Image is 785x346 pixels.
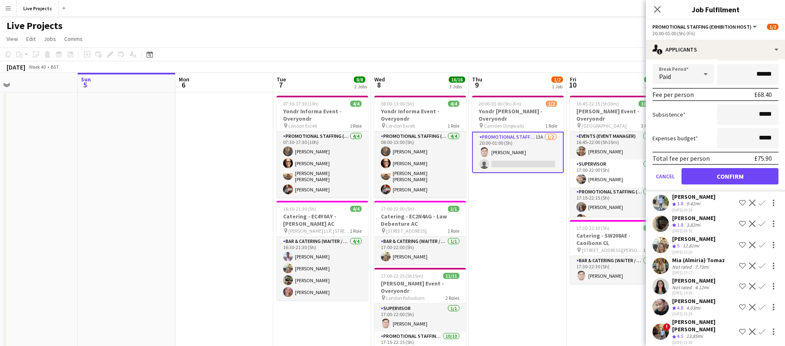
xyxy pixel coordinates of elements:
div: [DATE] 11:30 [672,340,736,345]
app-card-role: Promotional Staffing (Exhibition Host)4/407:30-17:30 (10h)[PERSON_NAME][PERSON_NAME][PERSON_NAME]... [277,132,368,198]
span: 08:00-13:00 (5h) [381,101,414,107]
h1: Live Projects [7,20,63,32]
div: Total fee per person [652,154,710,162]
app-job-card: 16:30-21:30 (5h)4/4Catering - EC4Y0AY - [PERSON_NAME] AC [PERSON_NAME] LLP, [STREET_ADDRESS]1 Rol... [277,201,368,300]
button: Promotional Staffing (Exhibition Host) [652,24,758,30]
div: [PERSON_NAME] [672,277,715,284]
span: London Palladium [386,295,425,301]
app-card-role: Promotional Staffing (Exhibition Host)4/408:00-13:00 (5h)[PERSON_NAME][PERSON_NAME][PERSON_NAME] ... [374,132,466,198]
button: Cancel [652,168,678,184]
span: 4.5 [677,333,683,339]
span: [STREET_ADDRESS] [386,228,427,234]
div: [DATE] [7,63,25,71]
span: 1.8 [677,200,683,207]
app-card-role: Events (Event Manager)1/116:45-22:00 (5h15m)[PERSON_NAME] [570,132,661,160]
span: [PERSON_NAME] LLP, [STREET_ADDRESS] [288,228,350,234]
span: Tue [277,76,286,83]
span: 5 [677,243,679,249]
span: Thu [472,76,482,83]
app-job-card: 16:45-22:15 (5h30m)10/10[PERSON_NAME] Event - Overyondr [GEOGRAPHIC_DATA]3 RolesEvents (Event Man... [570,96,661,217]
h3: [PERSON_NAME] Event - Overyondr [374,280,466,294]
span: [STREET_ADDRESS][PERSON_NAME] [582,247,643,253]
h3: Yondr Informa Event - Overyondr [277,108,368,122]
label: Subsistence [652,111,686,118]
div: 3 Jobs [449,83,465,90]
span: Jobs [44,35,56,43]
h3: Catering - SW208AE - Caoilionn CL [570,232,661,247]
h3: Yondr [PERSON_NAME] - Overyondr [472,108,564,122]
div: 08:00-13:00 (5h)4/4Yondr Informa Event - Overyondr London Excell1 RolePromotional Staffing (Exhib... [374,96,466,198]
span: 8/8 [354,76,365,83]
div: 4.12mi [693,284,711,290]
div: [PERSON_NAME] [672,193,715,200]
div: 1 Job [552,83,562,90]
span: London Excell [386,123,415,129]
div: 20:00-01:00 (5h) (Fri) [652,30,778,36]
span: Fri [570,76,576,83]
div: Fee per person [652,90,694,99]
span: 1 Role [350,123,362,129]
span: 10/10 [639,101,655,107]
div: 07:30-17:30 (10h)4/4Yondr Informa Event - Overyondr London Excell1 RolePromotional Staffing (Exhi... [277,96,368,198]
span: 1.8 [677,222,683,228]
span: 5 [80,80,91,90]
span: Edit [26,35,36,43]
div: 3.82mi [685,222,702,229]
span: [GEOGRAPHIC_DATA] [582,123,627,129]
h3: Job Fulfilment [646,4,785,15]
span: Promotional Staffing (Exhibition Host) [652,24,751,30]
app-job-card: 17:00-22:00 (5h)1/1Catering - EC2N4AG - Law Debenture AC [STREET_ADDRESS]1 RoleBar & Catering (Wa... [374,201,466,265]
span: 6 [178,80,189,90]
div: [PERSON_NAME] [PERSON_NAME] [672,318,736,333]
button: Live Projects [17,0,59,16]
app-card-role: Bar & Catering (Waiter / waitress)4/416:30-21:30 (5h)[PERSON_NAME][PERSON_NAME][PERSON_NAME][PERS... [277,237,368,300]
span: 16:45-22:15 (5h30m) [576,101,619,107]
span: 1/2 [546,101,557,107]
span: 07:30-17:30 (10h) [283,101,319,107]
span: 1 Role [448,123,459,129]
app-card-role: Supervisor1/117:00-22:00 (5h)[PERSON_NAME] [374,304,466,332]
span: 4/4 [350,101,362,107]
div: BST [51,64,59,70]
label: Expenses budget [652,135,698,142]
a: View [3,34,21,44]
a: Edit [23,34,39,44]
span: Sun [81,76,91,83]
span: 16:30-21:30 (5h) [283,206,316,212]
app-job-card: 20:00-01:00 (5h) (Fri)1/2Yondr [PERSON_NAME] - Overyondr Camden Dingwalls1 RolePromotional Staffi... [472,96,564,173]
span: 1 Role [545,123,557,129]
span: 17:30-22:30 (5h) [576,225,610,231]
span: 9 [471,80,482,90]
span: 1 Role [350,228,362,234]
span: 10 [569,80,576,90]
span: 17:00-22:15 (5h15m) [381,273,423,279]
div: £75.90 [754,154,772,162]
span: 1/2 [551,76,563,83]
div: Not rated [672,284,693,290]
div: Applicants [646,40,785,59]
div: £68.40 [754,90,772,99]
app-card-role: Bar & Catering (Waiter / waitress)1/117:30-22:30 (5h)[PERSON_NAME] [570,256,661,284]
div: [DATE] 09:52 [672,228,715,234]
span: 20:00-01:00 (5h) (Fri) [479,101,521,107]
span: Comms [64,35,83,43]
span: 8 [373,80,385,90]
app-card-role: Bar & Catering (Waiter / waitress)1/117:00-22:00 (5h)[PERSON_NAME] [374,237,466,265]
a: Jobs [40,34,59,44]
span: 1/2 [767,24,778,30]
app-card-role: Promotional Staffing (Exhibition Host)13A1/220:00-01:00 (5h)[PERSON_NAME] [472,132,564,173]
span: 1/1 [448,206,459,212]
div: [PERSON_NAME] [672,235,715,243]
h3: [PERSON_NAME] Event - Overyondr [570,108,661,122]
span: 4/4 [350,206,362,212]
span: Mon [179,76,189,83]
h3: Yondr Informa Event - Overyondr [374,108,466,122]
div: [PERSON_NAME] [672,297,715,305]
div: Not rated [672,264,693,270]
div: 7.73mi [693,264,711,270]
span: Week 40 [27,64,47,70]
div: 9.42mi [685,200,702,207]
span: Wed [374,76,385,83]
